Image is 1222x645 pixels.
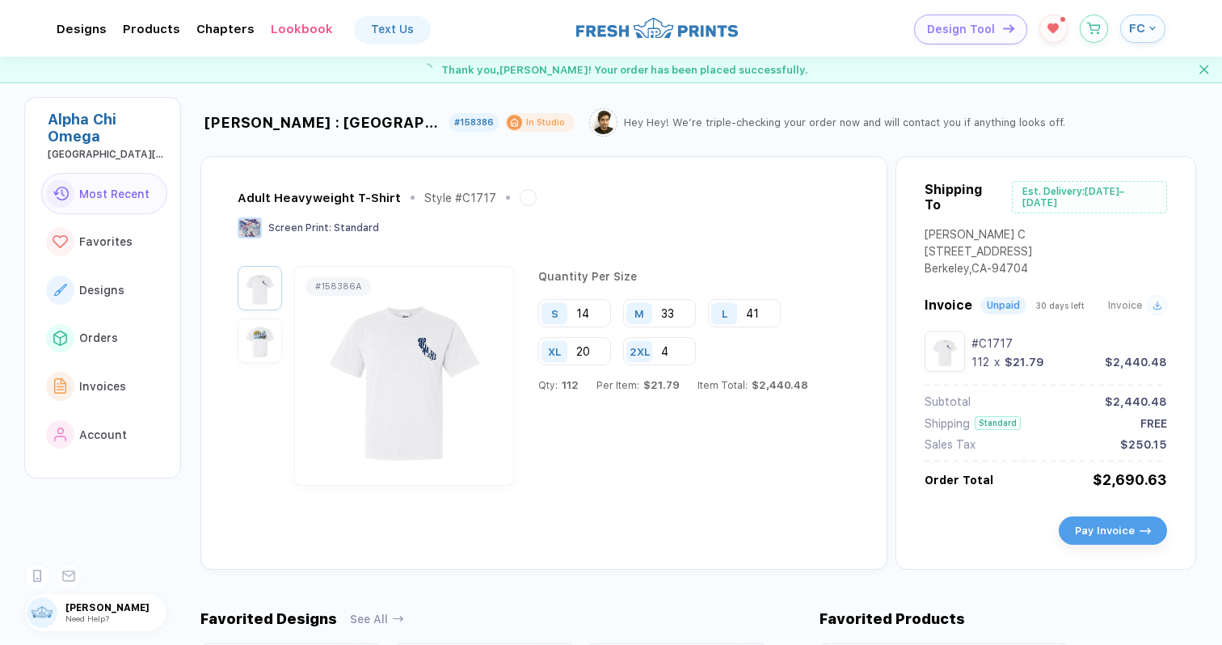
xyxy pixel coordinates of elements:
[41,318,167,360] button: link to iconOrders
[1140,417,1167,430] div: FREE
[1075,525,1135,537] span: Pay Invoice
[1105,356,1167,369] div: $2,440.48
[53,187,69,200] img: link to icon
[929,335,961,368] img: 6747b4c3-dd89-4e58-988b-2b823f9ae1c0_nt_front_1757027162463.jpg
[639,379,680,391] span: $21.79
[79,235,133,248] span: Favorites
[927,23,995,36] span: Design Tool
[697,379,808,391] div: Item Total:
[1005,356,1044,369] div: $21.79
[334,222,379,234] span: Standard
[41,365,167,407] button: link to iconInvoices
[1036,301,1085,310] span: 30 days left
[371,23,414,36] div: Text Us
[41,269,167,311] button: link to iconDesigns
[634,307,644,319] div: M
[238,191,401,205] div: Adult Heavyweight T-Shirt
[1108,300,1143,311] span: Invoice
[592,111,615,134] img: Tariq.png
[48,111,167,145] div: Alpha Chi Omega
[299,281,509,470] img: 6747b4c3-dd89-4e58-988b-2b823f9ae1c0_nt_front_1757027162463.jpg
[538,270,846,299] div: Quantity Per Size
[596,379,680,391] div: Per Item:
[1105,395,1167,408] div: $2,440.48
[271,22,333,36] div: LookbookToggle dropdown menu chapters
[576,15,738,40] img: logo
[1120,15,1165,43] button: FC
[414,57,440,82] img: success gif
[1120,438,1167,451] div: $250.15
[975,416,1021,430] div: Standard
[914,15,1027,44] button: Design Toolicon
[268,222,331,234] span: Screen Print :
[820,610,965,627] div: Favorited Products
[624,116,1065,129] div: Hey Hey! We’re triple-checking your order now and will contact you if anything looks off.
[630,345,650,357] div: 2XL
[79,284,124,297] span: Designs
[971,356,989,369] div: 112
[41,414,167,456] button: link to iconAccount
[200,610,337,627] div: Favorited Designs
[925,182,1000,213] div: Shipping To
[526,116,565,129] div: In Studio
[925,245,1032,262] div: [STREET_ADDRESS]
[722,307,727,319] div: L
[551,307,558,319] div: S
[441,64,808,76] span: Thank you, [PERSON_NAME] ! Your order has been placed successfully.
[1003,24,1014,33] img: icon
[53,284,67,296] img: link to icon
[123,22,180,36] div: ProductsToggle dropdown menu
[41,221,167,263] button: link to iconFavorites
[1093,471,1167,488] div: $2,690.63
[54,378,67,394] img: link to icon
[53,331,67,345] img: link to icon
[48,149,167,160] div: University of California, Berkeley
[65,602,166,613] span: [PERSON_NAME]
[925,297,972,313] span: Invoice
[1129,21,1145,36] span: FC
[1012,181,1167,213] div: Est. Delivery: [DATE]–[DATE]
[315,281,361,292] div: # 158386A
[1140,528,1151,534] img: icon
[53,235,68,249] img: link to icon
[242,322,278,359] img: 6747b4c3-dd89-4e58-988b-2b823f9ae1c0_nt_back_1757027162469.jpg
[196,22,255,36] div: ChaptersToggle dropdown menu chapters
[992,356,1001,369] div: x
[79,428,127,441] span: Account
[424,192,496,204] div: Style # C1717
[57,22,107,36] div: DesignsToggle dropdown menu
[558,379,579,391] span: 112
[454,117,494,128] div: #158386
[242,270,278,306] img: 6747b4c3-dd89-4e58-988b-2b823f9ae1c0_nt_front_1757027162463.jpg
[971,337,1167,350] div: #C1717
[54,428,67,442] img: link to icon
[925,438,975,451] div: Sales Tax
[238,217,262,238] img: Screen Print
[538,379,579,391] div: Qty:
[271,22,333,36] div: Lookbook
[748,379,808,391] span: $2,440.48
[41,173,167,215] button: link to iconMost Recent
[925,417,970,430] div: Shipping
[355,16,430,42] a: Text Us
[925,228,1032,245] div: [PERSON_NAME] C
[204,114,443,131] div: [PERSON_NAME] : [GEOGRAPHIC_DATA][US_STATE]
[350,613,388,626] span: See All
[987,300,1020,311] div: Unpaid
[79,188,150,200] span: Most Recent
[1059,516,1167,545] button: Pay Invoiceicon
[548,345,561,357] div: XL
[925,474,993,487] div: Order Total
[65,613,109,623] span: Need Help?
[1060,17,1065,22] sup: 1
[79,331,118,344] span: Orders
[79,380,126,393] span: Invoices
[27,597,57,628] img: user profile
[350,613,404,626] button: See All
[925,395,971,408] div: Subtotal
[925,262,1032,279] div: Berkeley , CA - 94704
